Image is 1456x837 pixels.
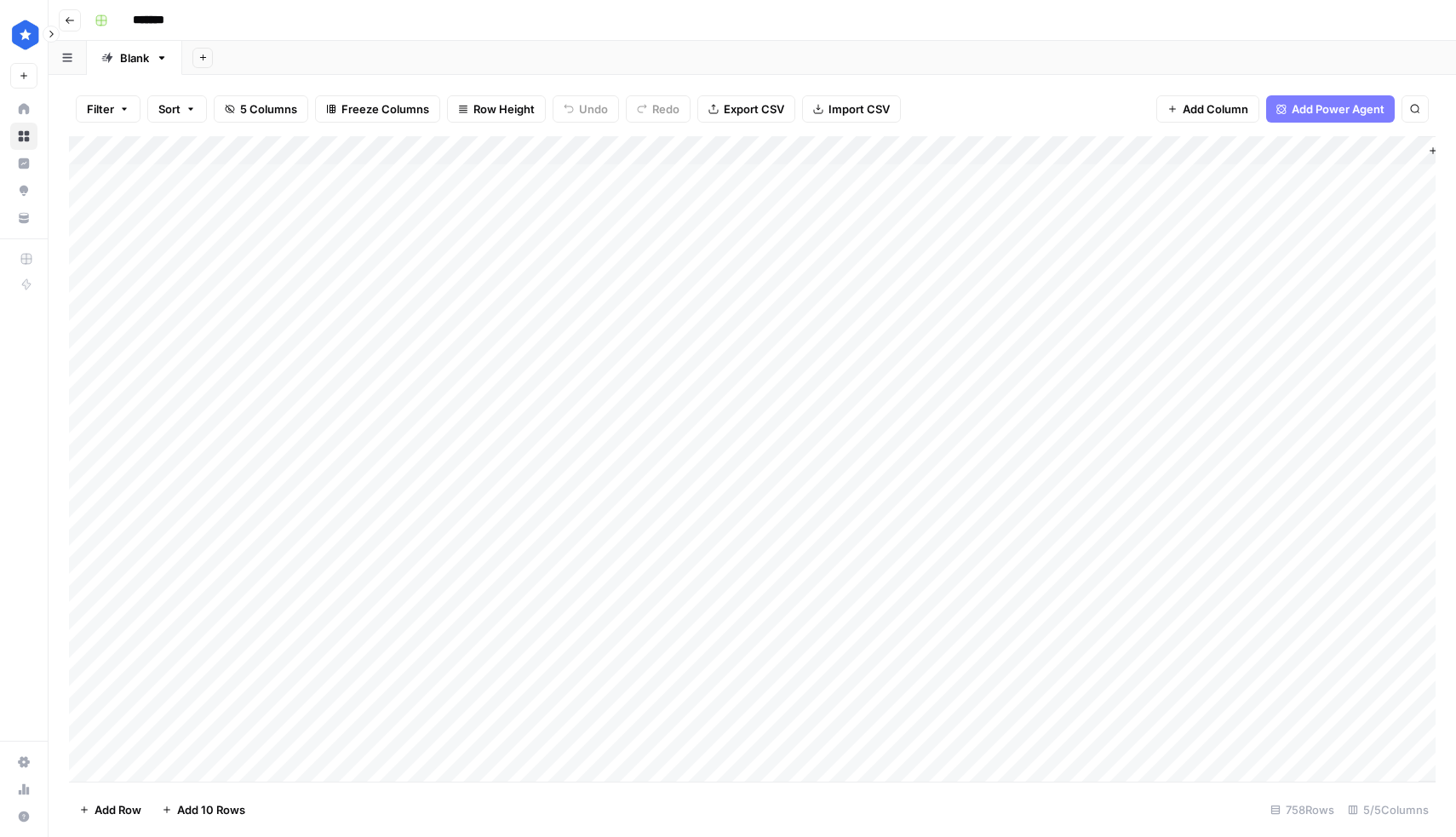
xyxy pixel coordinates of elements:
[10,803,37,830] button: Help + Support
[1266,95,1395,123] button: Add Power Agent
[802,95,901,123] button: Import CSV
[652,100,679,118] span: Redo
[120,49,149,66] div: Blank
[10,14,37,56] button: Workspace: ConsumerAffairs
[10,95,37,123] a: Home
[828,100,890,118] span: Import CSV
[87,100,114,118] span: Filter
[10,123,37,150] a: Browse
[10,748,37,776] a: Settings
[1156,95,1259,123] button: Add Column
[1292,100,1384,118] span: Add Power Agent
[76,95,140,123] button: Filter
[1341,796,1436,823] div: 5/5 Columns
[147,95,207,123] button: Sort
[69,796,152,823] button: Add Row
[553,95,619,123] button: Undo
[315,95,440,123] button: Freeze Columns
[697,95,795,123] button: Export CSV
[626,95,691,123] button: Redo
[579,100,608,118] span: Undo
[240,100,297,118] span: 5 Columns
[10,204,37,232] a: Your Data
[10,177,37,204] a: Opportunities
[10,776,37,803] a: Usage
[1264,796,1341,823] div: 758 Rows
[10,20,41,50] img: ConsumerAffairs Logo
[447,95,546,123] button: Row Height
[87,41,182,75] a: Blank
[214,95,308,123] button: 5 Columns
[473,100,535,118] span: Row Height
[1183,100,1248,118] span: Add Column
[177,801,245,818] span: Add 10 Rows
[724,100,784,118] span: Export CSV
[152,796,255,823] button: Add 10 Rows
[158,100,181,118] span: Sort
[341,100,429,118] span: Freeze Columns
[95,801,141,818] span: Add Row
[10,150,37,177] a: Insights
